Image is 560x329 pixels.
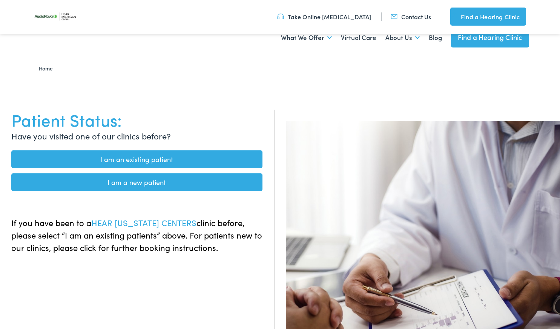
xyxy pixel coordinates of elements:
a: Blog [429,24,442,52]
a: About Us [385,24,420,52]
a: What We Offer [281,24,332,52]
a: Home [39,64,57,72]
a: Find a Hearing Clinic [450,8,526,26]
a: Find a Hearing Clinic [451,27,529,47]
p: Have you visited one of our clinics before? [11,130,262,142]
img: utility icon [450,12,457,21]
p: If you have been to a clinic before, please select “I am an existing patients” above. For patient... [11,216,262,254]
img: utility icon [277,12,284,21]
a: I am an existing patient [11,150,262,168]
a: Virtual Care [341,24,376,52]
a: Contact Us [391,12,431,21]
span: HEAR [US_STATE] CENTERS [91,217,196,228]
a: I am a new patient [11,173,262,191]
a: Take Online [MEDICAL_DATA] [277,12,371,21]
img: utility icon [391,12,397,21]
h1: Patient Status: [11,110,262,130]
